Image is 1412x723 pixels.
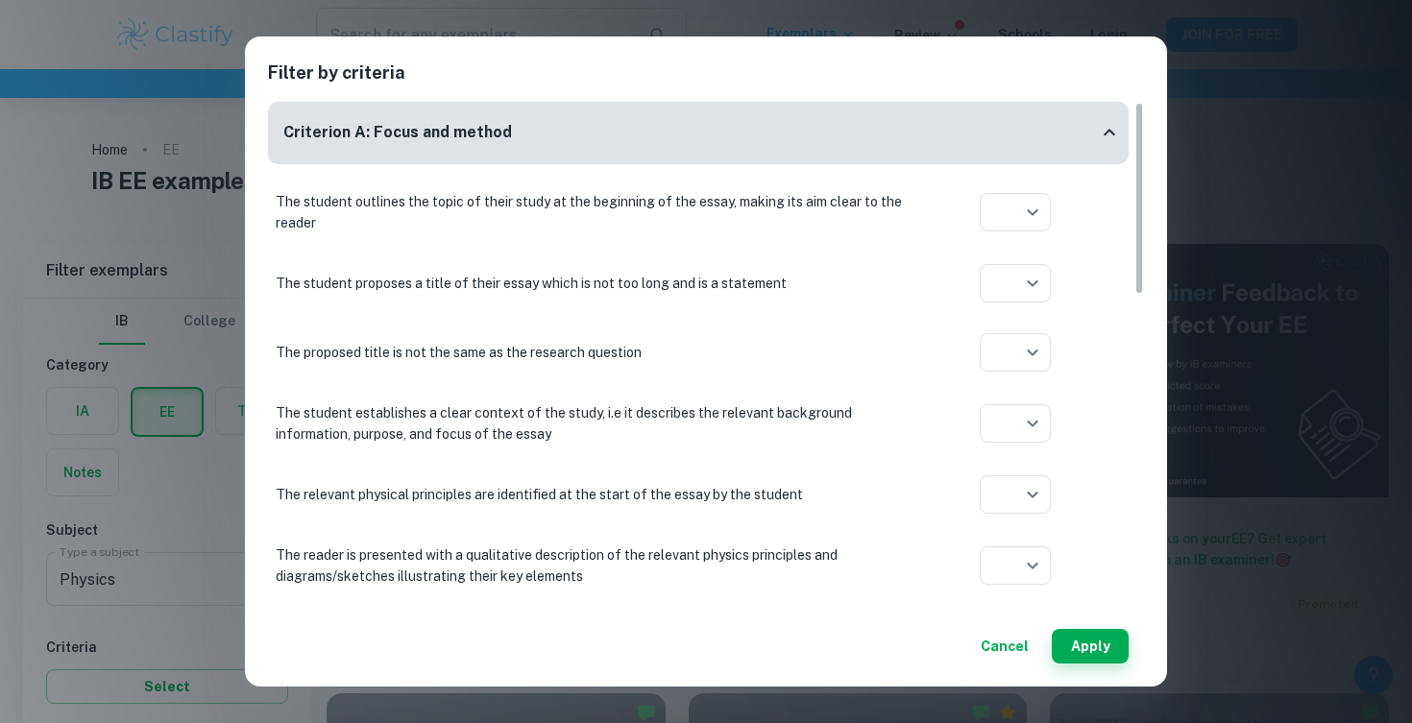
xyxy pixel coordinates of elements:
button: Apply [1052,629,1129,663]
p: The reader is presented with a qualitative description of the relevant physics principles and dia... [276,544,910,587]
div: Criterion A: Focus and method [268,102,1129,164]
p: The student outlines the topic of their study at the beginning of the essay, making its aim clear... [276,191,910,233]
p: The relevant physical principles are identified at the start of the essay by the student [276,484,910,505]
h6: Criterion A: Focus and method [283,121,512,145]
p: The student proposes a title of their essay which is not too long and is a statement [276,273,910,294]
button: Cancel [973,629,1036,663]
p: The student establishes a clear context of the study, i.e it describes the relevant background in... [276,402,910,445]
h2: Filter by criteria [268,60,1144,102]
p: The proposed title is not the same as the research question [276,342,910,363]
